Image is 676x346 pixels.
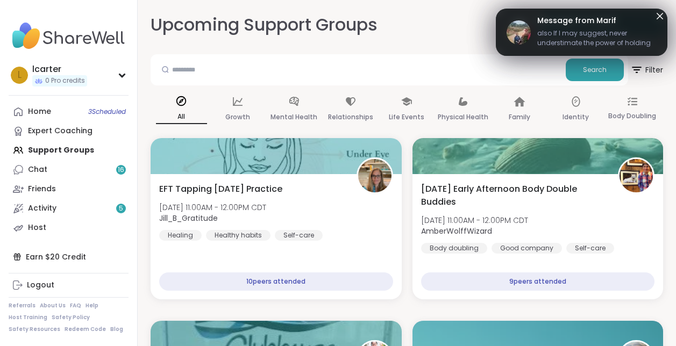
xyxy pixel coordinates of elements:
span: 5 [119,204,123,213]
span: [DATE] 11:00AM - 12:00PM CDT [421,215,528,226]
span: EFT Tapping [DATE] Practice [159,183,282,196]
b: Jill_B_Gratitude [159,213,218,224]
a: Safety Policy [52,314,90,321]
h2: Upcoming Support Groups [151,13,378,37]
a: Blog [110,326,123,333]
span: Search [583,65,607,75]
a: Logout [9,276,129,295]
span: Filter [630,57,663,83]
a: Referrals [9,302,35,309]
a: Host [9,218,129,237]
a: Chat16 [9,160,129,179]
a: Redeem Code [65,326,106,333]
b: AmberWolffWizard [421,226,492,236]
a: Home3Scheduled [9,102,129,121]
div: Healing [159,230,202,241]
a: Host Training [9,314,47,321]
button: Filter [630,54,663,85]
div: Expert Coaching [28,126,92,136]
div: Activity [28,203,56,214]
div: 10 peers attended [159,272,393,291]
p: Life Events [389,111,424,124]
div: Self-care [275,230,323,241]
a: MarifMessage from Marifalso If I may suggest, never understimate the power of holding space for s... [507,15,657,49]
div: Body doubling [421,243,487,254]
p: Body Doubling [608,110,656,122]
div: Self-care [566,243,614,254]
span: 16 [118,165,124,175]
p: Family [509,111,530,124]
div: Logout [27,280,54,291]
span: [DATE] 11:00AM - 12:00PM CDT [159,202,266,213]
span: [DATE] Early Afternoon Body Double Buddies [421,183,607,208]
p: Identity [563,111,589,124]
a: FAQ [70,302,81,309]
p: Relationships [328,111,373,124]
a: Activity5 [9,199,129,218]
img: Marif [507,20,531,45]
p: All [156,110,207,124]
div: Home [28,106,51,117]
a: About Us [40,302,66,309]
p: Mental Health [271,111,317,124]
div: Friends [28,184,56,194]
img: AmberWolffWizard [620,159,653,192]
span: 3 Scheduled [88,107,126,116]
p: Growth [225,111,250,124]
img: Jill_B_Gratitude [358,159,392,192]
div: Earn $20 Credit [9,247,129,266]
a: Friends [9,179,129,199]
div: lcarter [32,63,87,75]
a: Help [86,302,98,309]
span: 0 Pro credits [45,76,85,85]
span: Message from Marif [537,15,657,26]
p: Physical Health [438,111,488,124]
div: Host [28,222,46,233]
div: 9 peers attended [421,272,655,291]
div: Good company [492,243,562,254]
div: Chat [28,164,47,175]
div: Healthy habits [206,230,271,241]
a: Safety Resources [9,326,60,333]
span: l [18,68,22,82]
a: Expert Coaching [9,121,129,141]
span: also If I may suggest, never understimate the power of holding space for someone and being presen... [537,28,657,50]
img: ShareWell Nav Logo [9,17,129,55]
button: Search [566,59,624,81]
